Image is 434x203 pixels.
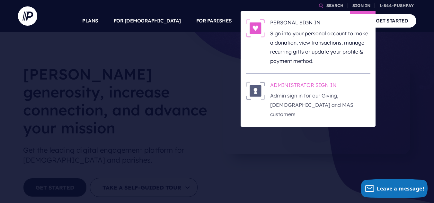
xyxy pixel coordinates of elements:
[270,81,370,91] h6: ADMINISTRATOR SIGN IN
[246,19,370,66] a: PERSONAL SIGN IN - Illustration PERSONAL SIGN IN Sign into your personal account to make a donati...
[368,14,416,27] a: GET STARTED
[329,10,353,32] a: COMPANY
[246,19,265,38] img: PERSONAL SIGN IN - Illustration
[377,185,424,192] span: Leave a message!
[247,10,276,32] a: SOLUTIONS
[246,81,370,119] a: ADMINISTRATOR SIGN IN - Illustration ADMINISTRATOR SIGN IN Admin sign in for our Giving, [DEMOGRA...
[82,10,98,32] a: PLANS
[270,91,370,119] p: Admin sign in for our Giving, [DEMOGRAPHIC_DATA] and MAS customers
[196,10,232,32] a: FOR PARISHES
[270,19,370,29] h6: PERSONAL SIGN IN
[114,10,181,32] a: FOR [DEMOGRAPHIC_DATA]
[361,179,428,198] button: Leave a message!
[291,10,314,32] a: EXPLORE
[270,29,370,66] p: Sign into your personal account to make a donation, view transactions, manage recurring gifts or ...
[246,81,265,100] img: ADMINISTRATOR SIGN IN - Illustration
